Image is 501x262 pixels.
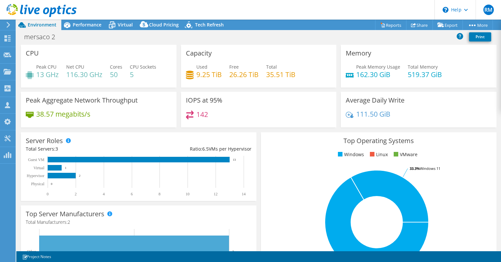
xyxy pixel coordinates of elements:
text: 2 [79,174,81,177]
text: 14 [242,192,246,196]
h3: Top Server Manufacturers [26,210,104,218]
span: 2 [68,219,70,225]
span: Tech Refresh [195,22,224,28]
span: Net CPU [66,64,84,70]
h1: mersaco 2 [21,33,65,41]
span: CPU Sockets [130,64,156,70]
a: Reports [375,20,406,30]
text: 8 [159,192,160,196]
text: 1 [65,166,67,170]
h4: 111.50 GiB [356,110,390,118]
h4: 162.30 GiB [356,71,400,78]
h4: 142 [196,111,208,118]
span: 3 [55,146,58,152]
text: 10 [186,192,190,196]
text: 4 [103,192,105,196]
h4: 9.25 TiB [196,71,222,78]
text: 6 [131,192,133,196]
span: Used [196,64,207,70]
h4: 13 GHz [36,71,59,78]
text: Other [27,249,36,254]
a: More [463,20,493,30]
text: Hypervisor [27,173,44,178]
h4: 35.51 TiB [266,71,296,78]
text: 0 [51,182,53,186]
li: VMware [392,151,417,158]
text: Guest VM [28,157,44,162]
h4: 26.26 TiB [229,71,259,78]
tspan: 33.3% [410,166,420,171]
h3: Server Roles [26,137,63,144]
div: Ratio: VMs per Hypervisor [139,145,251,153]
span: Environment [28,22,56,28]
text: 2 [75,192,77,196]
a: Share [406,20,433,30]
span: Free [229,64,239,70]
h3: Peak Aggregate Network Throughput [26,97,138,104]
text: 12 [214,192,218,196]
span: Peak CPU [36,64,56,70]
tspan: Windows 11 [420,166,440,171]
li: Linux [368,151,388,158]
a: Export [433,20,463,30]
span: Performance [73,22,101,28]
h4: 116.30 GHz [66,71,102,78]
h3: CPU [26,50,39,57]
span: RM [483,5,494,15]
span: Total [266,64,277,70]
svg: \n [443,7,448,13]
div: Total Servers: [26,145,139,153]
text: Virtual [34,166,45,170]
text: 2 [232,250,234,254]
h3: Top Operating Systems [266,137,492,144]
h3: Capacity [186,50,212,57]
h4: Total Manufacturers: [26,219,251,226]
span: Virtual [118,22,133,28]
h3: Memory [346,50,371,57]
a: Print [469,32,491,41]
h4: 5 [130,71,156,78]
text: 13 [233,158,236,161]
text: 0 [47,192,49,196]
h4: 519.37 GiB [408,71,442,78]
h4: 38.57 megabits/s [36,110,90,118]
li: Windows [336,151,364,158]
span: Cores [110,64,122,70]
text: Physical [31,182,44,186]
h4: 50 [110,71,122,78]
h3: IOPS at 95% [186,97,222,104]
span: Peak Memory Usage [356,64,400,70]
h3: Average Daily Write [346,97,404,104]
span: Cloud Pricing [149,22,179,28]
span: Total Memory [408,64,438,70]
a: Project Notes [18,253,56,261]
span: 6.5 [202,146,209,152]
